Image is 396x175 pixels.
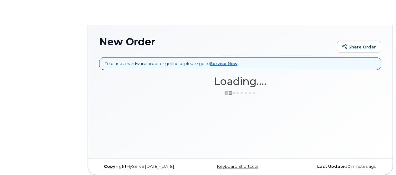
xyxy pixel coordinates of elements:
p: To place a hardware order or get help, please go to [105,61,237,67]
strong: Copyright [104,164,126,169]
a: Share Order [337,41,381,53]
div: 10 minutes ago [287,164,381,169]
h1: Loading.... [99,76,381,87]
a: Keyboard Shortcuts [217,164,258,169]
h1: New Order [99,36,334,47]
a: Service Now [210,61,237,66]
img: ajax-loader-3a6953c30dc77f0bf724df975f13086db4f4c1262e45940f03d1251963f1bf2e.gif [225,91,256,95]
div: MyServe [DATE]–[DATE] [99,164,193,169]
strong: Last Update [317,164,345,169]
